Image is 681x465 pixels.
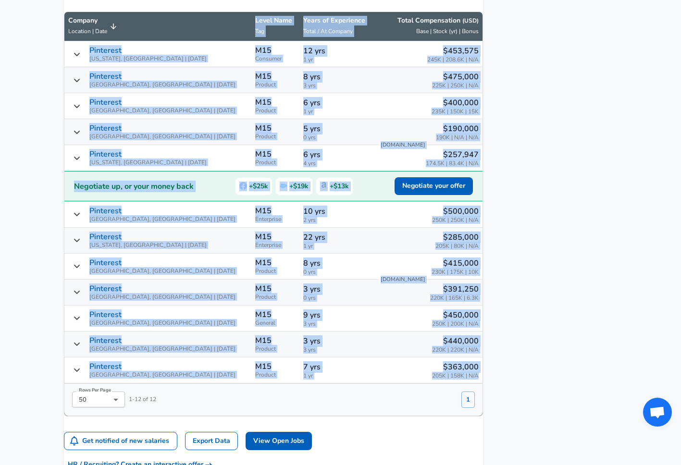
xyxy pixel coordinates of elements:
span: Product [255,134,296,140]
span: [GEOGRAPHIC_DATA], [GEOGRAPHIC_DATA] | [DATE] [89,216,235,222]
span: Product [255,82,296,88]
h2: Negotiate up, or your money back [74,181,194,192]
span: 4 yrs [303,160,370,167]
p: $400,000 [432,97,479,109]
div: 50 [72,392,125,407]
span: 0 yrs [303,295,370,301]
span: 3 yrs [303,321,370,327]
span: 190K | N/A | N/A [436,135,479,141]
span: 0 yrs [303,269,370,275]
button: Negotiate your offer [395,177,473,195]
span: 2 yrs [303,217,370,223]
p: $190,000 [436,123,479,135]
button: (USD) [462,17,479,25]
span: [GEOGRAPHIC_DATA], [GEOGRAPHIC_DATA] | [DATE] [89,108,235,114]
a: Negotiate up, or your money backFacebook+$25kSalesforce+$19kAmazon+$13kNegotiate your offer [64,171,483,201]
div: Open chat [643,398,672,427]
p: 10 yrs [303,206,370,217]
p: Pinterest [89,258,122,267]
span: 235K | 150K | 15K [432,109,479,115]
p: Pinterest [89,232,122,241]
p: Pinterest [89,336,122,345]
p: 9 yrs [303,309,370,321]
table: Salary Submissions [64,12,483,416]
p: Pinterest [89,284,122,293]
button: Get notified of new salaries [64,432,177,450]
span: Consumer [255,56,296,62]
span: 220K | 165K | 6.3K [430,295,479,301]
span: 225K | 250K | N/A [432,83,479,89]
p: $500,000 [432,206,479,217]
p: M15 [255,46,272,55]
span: 205K | 80K | N/A [435,243,479,249]
p: Pinterest [89,207,122,215]
img: Facebook [239,182,247,190]
span: [GEOGRAPHIC_DATA], [GEOGRAPHIC_DATA] | [DATE] [89,320,235,326]
span: 250K | 250K | N/A [432,217,479,223]
p: M15 [255,336,272,345]
p: M15 [255,258,272,267]
p: M15 [255,72,272,81]
p: Years of Experience [303,16,370,25]
label: Rows Per Page [79,387,111,393]
p: M15 [255,150,272,159]
span: [GEOGRAPHIC_DATA], [GEOGRAPHIC_DATA] | [DATE] [89,134,235,140]
p: $440,000 [432,335,479,347]
span: +$19k [276,178,312,195]
p: 8 yrs [303,71,370,83]
span: Location | Date [68,27,107,35]
span: Tag [255,27,264,35]
p: $363,000 [432,361,479,373]
span: [GEOGRAPHIC_DATA], [GEOGRAPHIC_DATA] | [DATE] [89,346,235,352]
span: 1 yr [303,243,370,249]
span: 1 yr [303,109,370,115]
p: $453,575 [427,45,479,57]
p: Pinterest [89,98,122,107]
p: $391,250 [430,283,479,295]
span: Product [255,268,296,274]
span: Product [255,372,296,378]
p: Pinterest [89,124,122,133]
img: Amazon [320,182,328,190]
p: $415,000 [432,257,479,269]
span: [US_STATE], [GEOGRAPHIC_DATA] | [DATE] [89,56,207,62]
p: 7 yrs [303,361,370,373]
span: Total Compensation (USD) Base | Stock (yr) | Bonus [378,16,479,37]
span: Product [255,294,296,300]
span: CompanyLocation | Date [68,16,120,37]
span: Base | Stock (yr) | Bonus [416,27,479,35]
a: View Open Jobs [246,432,312,451]
p: Pinterest [89,72,122,81]
span: 3 yrs [303,347,370,353]
span: Total / At Company [303,27,353,35]
p: 8 yrs [303,257,370,269]
p: 5 yrs [303,123,370,135]
p: Pinterest [89,362,122,371]
span: 1 yr [303,57,370,63]
span: Product [255,159,296,166]
span: [GEOGRAPHIC_DATA], [GEOGRAPHIC_DATA] | [DATE] [89,82,235,88]
span: [GEOGRAPHIC_DATA], [GEOGRAPHIC_DATA] | [DATE] [89,372,235,378]
span: [GEOGRAPHIC_DATA], [GEOGRAPHIC_DATA] | [DATE] [89,294,235,300]
span: Product [255,346,296,352]
div: 1 - 12 of 12 [64,384,156,408]
p: M15 [255,98,272,107]
span: [US_STATE], [GEOGRAPHIC_DATA] | [DATE] [89,159,207,166]
p: Company [68,16,107,25]
span: 0 yrs [303,135,370,141]
span: Enterprise [255,242,296,248]
img: Salesforce [280,182,287,190]
p: Level Name [255,16,296,25]
span: Negotiate your offer [402,180,465,192]
span: 220K | 220K | N/A [432,347,479,353]
p: Pinterest [89,150,122,159]
p: 6 yrs [303,149,370,160]
a: Export Data [185,432,238,451]
span: 3 yrs [303,83,370,89]
span: 245K | 208.6K | N/A [427,57,479,63]
p: M15 [255,207,272,215]
p: M15 [255,310,272,319]
span: [US_STATE], [GEOGRAPHIC_DATA] | [DATE] [89,242,207,248]
p: Pinterest [89,46,122,55]
span: 230K | 175K | 10K [432,269,479,275]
